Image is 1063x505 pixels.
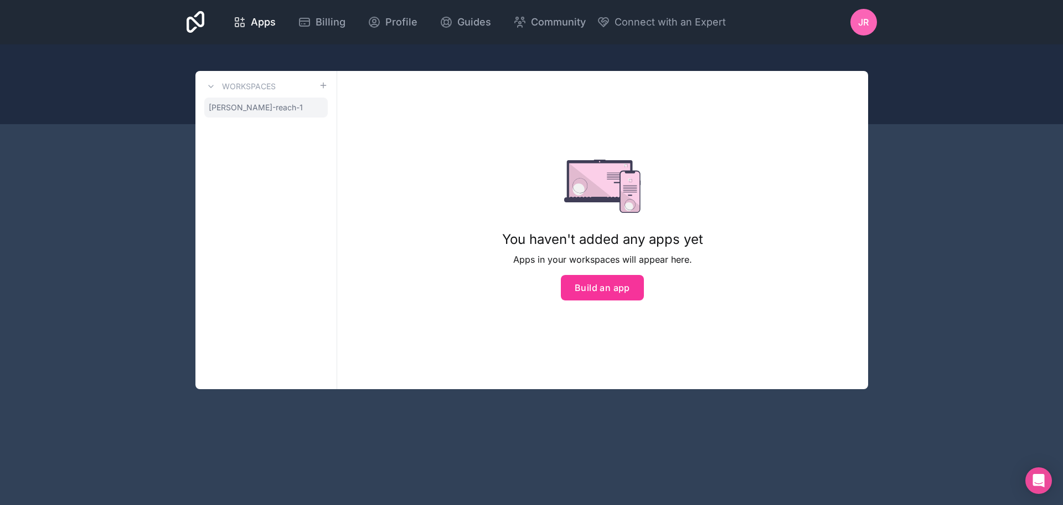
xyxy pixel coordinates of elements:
div: Open Intercom Messenger [1025,467,1052,494]
a: Profile [359,10,426,34]
button: Build an app [561,275,644,300]
span: Connect with an Expert [615,14,726,30]
h3: Workspaces [222,81,276,92]
span: Billing [316,14,345,30]
span: Community [531,14,586,30]
a: Apps [224,10,285,34]
p: Apps in your workspaces will appear here. [502,253,703,266]
span: [PERSON_NAME]-reach-1 [209,102,303,113]
img: empty state [564,160,641,213]
a: Community [504,10,595,34]
span: Guides [457,14,491,30]
a: [PERSON_NAME]-reach-1 [204,98,328,118]
a: Guides [431,10,500,34]
span: JR [858,16,869,29]
button: Connect with an Expert [597,14,726,30]
h1: You haven't added any apps yet [502,231,703,248]
span: Profile [385,14,417,30]
a: Billing [289,10,354,34]
span: Apps [251,14,276,30]
a: Workspaces [204,80,276,93]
